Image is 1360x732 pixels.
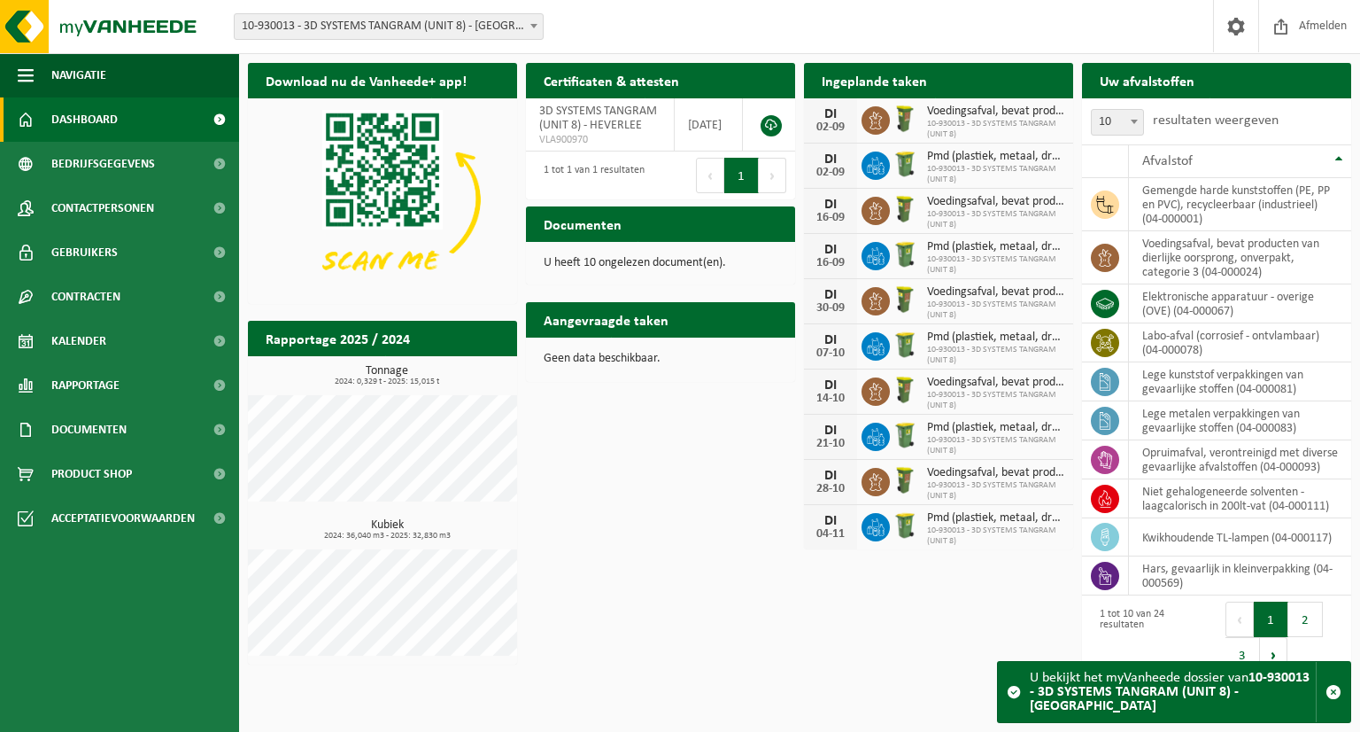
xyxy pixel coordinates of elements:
[51,186,154,230] span: Contactpersonen
[51,319,106,363] span: Kalender
[51,97,118,142] span: Dashboard
[927,254,1064,276] span: 10-930013 - 3D SYSTEMS TANGRAM (UNIT 8)
[1129,323,1351,362] td: labo-afval (corrosief - ontvlambaar) (04-000078)
[1254,602,1288,637] button: 1
[927,300,1064,321] span: 10-930013 - 3D SYSTEMS TANGRAM (UNIT 8)
[1153,113,1279,128] label: resultaten weergeven
[813,107,848,121] div: DI
[1225,637,1260,673] button: 3
[1091,109,1144,136] span: 10
[927,150,1064,164] span: Pmd (plastiek, metaal, drankkartons) (bedrijven)
[51,408,127,452] span: Documenten
[813,438,848,450] div: 21-10
[248,98,517,300] img: Download de VHEPlus App
[257,365,517,386] h3: Tonnage
[890,420,920,450] img: WB-0240-HPE-GN-50
[890,104,920,134] img: WB-0060-HPE-GN-50
[1129,284,1351,323] td: elektronische apparatuur - overige (OVE) (04-000067)
[675,98,743,152] td: [DATE]
[1129,231,1351,284] td: voedingsafval, bevat producten van dierlijke oorsprong, onverpakt, categorie 3 (04-000024)
[1129,518,1351,557] td: kwikhoudende TL-lampen (04-000117)
[51,230,118,275] span: Gebruikers
[1288,602,1323,637] button: 2
[1225,602,1254,637] button: Previous
[927,526,1064,547] span: 10-930013 - 3D SYSTEMS TANGRAM (UNIT 8)
[927,240,1064,254] span: Pmd (plastiek, metaal, drankkartons) (bedrijven)
[51,452,132,496] span: Product Shop
[1129,557,1351,596] td: hars, gevaarlijk in kleinverpakking (04-000569)
[1260,637,1287,673] button: Next
[248,321,428,355] h2: Rapportage 2025 / 2024
[248,63,484,97] h2: Download nu de Vanheede+ app!
[927,119,1064,140] span: 10-930013 - 3D SYSTEMS TANGRAM (UNIT 8)
[813,393,848,405] div: 14-10
[544,257,777,269] p: U heeft 10 ongelezen document(en).
[813,347,848,360] div: 07-10
[927,421,1064,435] span: Pmd (plastiek, metaal, drankkartons) (bedrijven)
[813,243,848,257] div: DI
[724,158,759,193] button: 1
[257,378,517,386] span: 2024: 0,329 t - 2025: 15,015 t
[51,142,155,186] span: Bedrijfsgegevens
[51,275,120,319] span: Contracten
[927,390,1064,411] span: 10-930013 - 3D SYSTEMS TANGRAM (UNIT 8)
[813,483,848,495] div: 28-10
[927,209,1064,230] span: 10-930013 - 3D SYSTEMS TANGRAM (UNIT 8)
[813,514,848,528] div: DI
[1030,662,1316,722] div: U bekijkt het myVanheede dossier van
[927,345,1064,366] span: 10-930013 - 3D SYSTEMS TANGRAM (UNIT 8)
[526,206,639,241] h2: Documenten
[927,511,1064,526] span: Pmd (plastiek, metaal, drankkartons) (bedrijven)
[1142,154,1193,168] span: Afvalstof
[813,333,848,347] div: DI
[51,363,120,408] span: Rapportage
[539,133,661,147] span: VLA900970
[1129,479,1351,518] td: niet gehalogeneerde solventen - laagcalorisch in 200lt-vat (04-000111)
[927,285,1064,300] span: Voedingsafval, bevat producten van dierlijke oorsprong, onverpakt, categorie 3
[385,355,515,391] a: Bekijk rapportage
[539,105,657,132] span: 3D SYSTEMS TANGRAM (UNIT 8) - HEVERLEE
[1129,401,1351,440] td: lege metalen verpakkingen van gevaarlijke stoffen (04-000083)
[813,212,848,224] div: 16-09
[813,121,848,134] div: 02-09
[927,105,1064,119] span: Voedingsafval, bevat producten van dierlijke oorsprong, onverpakt, categorie 3
[890,284,920,315] img: WB-0060-HPE-GN-50
[1129,178,1351,231] td: gemengde harde kunststoffen (PE, PP en PVC), recycleerbaar (industrieel) (04-000001)
[1091,600,1208,674] div: 1 tot 10 van 24 resultaten
[813,152,848,167] div: DI
[813,528,848,541] div: 04-11
[1129,362,1351,401] td: lege kunststof verpakkingen van gevaarlijke stoffen (04-000081)
[526,302,686,337] h2: Aangevraagde taken
[1082,63,1212,97] h2: Uw afvalstoffen
[1092,110,1143,135] span: 10
[813,257,848,269] div: 16-09
[544,353,777,365] p: Geen data beschikbaar.
[1129,440,1351,479] td: opruimafval, verontreinigd met diverse gevaarlijke afvalstoffen (04-000093)
[535,156,645,195] div: 1 tot 1 van 1 resultaten
[234,13,544,40] span: 10-930013 - 3D SYSTEMS TANGRAM (UNIT 8) - HEVERLEE
[927,376,1064,390] span: Voedingsafval, bevat producten van dierlijke oorsprong, onverpakt, categorie 3
[890,149,920,179] img: WB-0240-HPE-GN-50
[759,158,786,193] button: Next
[927,466,1064,480] span: Voedingsafval, bevat producten van dierlijke oorsprong, onverpakt, categorie 3
[890,330,920,360] img: WB-0240-HPE-GN-50
[813,288,848,302] div: DI
[927,331,1064,345] span: Pmd (plastiek, metaal, drankkartons) (bedrijven)
[804,63,945,97] h2: Ingeplande taken
[526,63,697,97] h2: Certificaten & attesten
[813,167,848,179] div: 02-09
[890,510,920,541] img: WB-0240-HPE-GN-50
[813,198,848,212] div: DI
[927,480,1064,502] span: 10-930013 - 3D SYSTEMS TANGRAM (UNIT 8)
[1030,671,1310,713] strong: 10-930013 - 3D SYSTEMS TANGRAM (UNIT 8) - [GEOGRAPHIC_DATA]
[927,164,1064,185] span: 10-930013 - 3D SYSTEMS TANGRAM (UNIT 8)
[813,302,848,315] div: 30-09
[696,158,724,193] button: Previous
[235,14,543,39] span: 10-930013 - 3D SYSTEMS TANGRAM (UNIT 8) - HEVERLEE
[813,469,848,483] div: DI
[927,195,1064,209] span: Voedingsafval, bevat producten van dierlijke oorsprong, onverpakt, categorie 3
[890,465,920,495] img: WB-0060-HPE-GN-50
[51,53,106,97] span: Navigatie
[51,496,195,541] span: Acceptatievoorwaarden
[890,375,920,405] img: WB-0060-HPE-GN-50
